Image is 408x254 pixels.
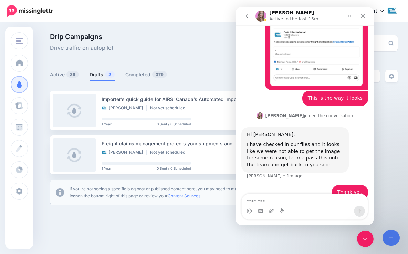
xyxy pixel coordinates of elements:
[102,140,252,147] div: Freight claims management protects your shipments and minimizes loss
[90,70,115,79] a: Drafts2
[56,188,64,197] img: info-circle-grey.png
[152,71,167,78] span: 379
[66,71,79,78] span: 39
[388,41,394,46] img: search-grey-6.png
[70,186,295,199] p: If you're not seeing a specific blog post or published content here, you may need to manually add...
[357,231,374,247] iframe: Intercom live chat
[125,70,167,79] a: Completed379
[50,70,79,79] a: Active39
[50,33,113,40] span: Drip Campaigns
[102,95,252,103] div: Importer’s quick guide for AIRS: Canada’s Automated Import Reference System (AIRS)
[7,5,53,17] img: Missinglettr
[338,3,398,20] a: My Account
[150,150,189,155] li: Not yet scheduled
[168,193,200,198] a: Content Sources
[16,38,23,44] img: menu.png
[102,167,112,170] span: 1 Year
[236,7,374,225] iframe: Intercom live chat
[50,44,113,53] span: Drive traffic on autopilot
[157,167,191,170] span: 0 Sent / 0 Scheduled
[102,122,112,126] span: 1 Year
[105,71,115,78] span: 2
[389,74,394,79] img: settings-grey.png
[70,186,294,198] b: + icon
[157,122,191,126] span: 0 Sent / 0 Scheduled
[150,105,189,111] li: Not yet scheduled
[102,105,147,111] li: [PERSON_NAME]
[102,150,147,155] li: [PERSON_NAME]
